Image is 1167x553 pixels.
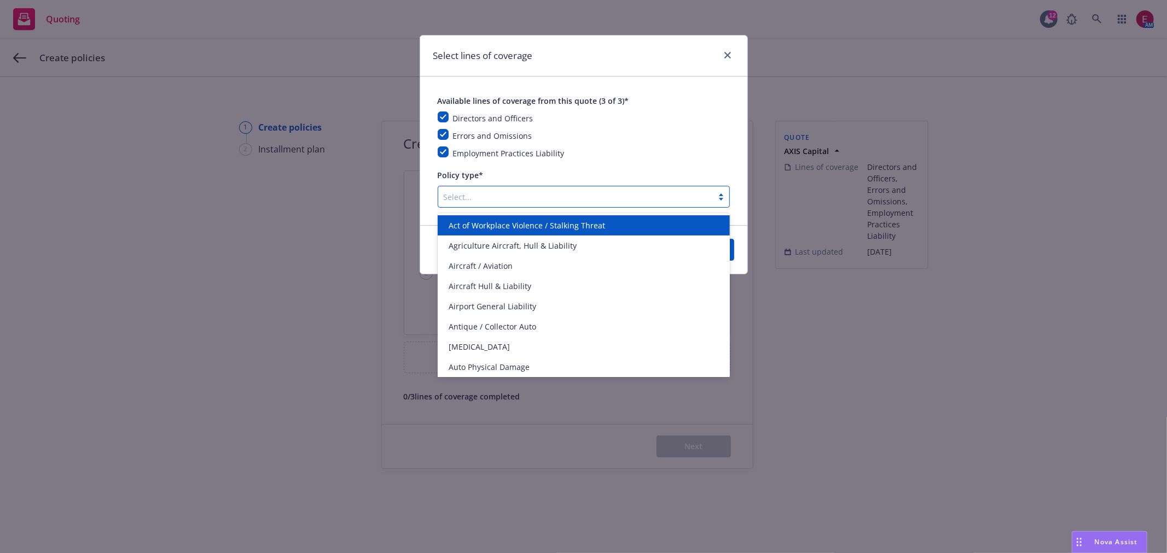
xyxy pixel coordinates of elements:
span: Policy type* [438,170,484,180]
h1: Select lines of coverage [433,49,533,63]
span: Nova Assist [1095,537,1138,546]
span: Aircraft / Aviation [449,260,513,272]
span: Employment Practices Liability [453,148,565,158]
span: Act of Workplace Violence / Stalking Threat [449,220,605,231]
span: Antique / Collector Auto [449,321,536,332]
button: Nova Assist [1072,531,1147,553]
span: Available lines of coverage from this quote (3 of 3)* [438,96,629,106]
span: [MEDICAL_DATA] [449,341,510,352]
div: Drag to move [1072,532,1086,552]
a: close [721,49,734,62]
span: Airport General Liability [449,301,536,312]
span: Directors and Officers [453,113,533,123]
span: Agriculture Aircraft, Hull & Liability [449,240,577,251]
span: Aircraft Hull & Liability [449,280,531,292]
span: Errors and Omissions [453,131,532,141]
span: Auto Physical Damage [449,361,530,373]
